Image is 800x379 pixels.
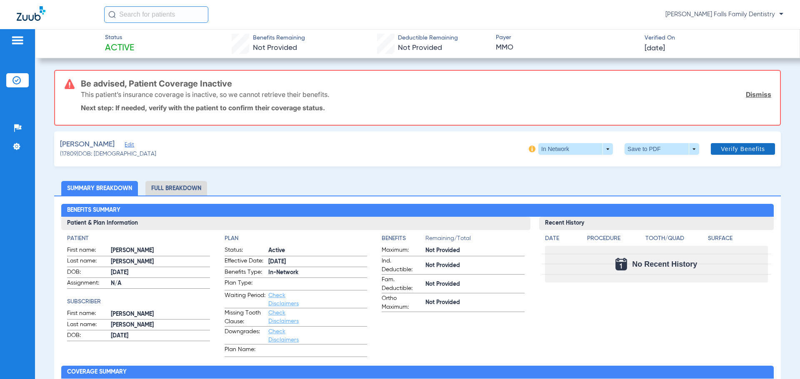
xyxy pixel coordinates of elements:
span: Active [105,42,134,54]
input: Search for patients [104,6,208,23]
span: Status [105,33,134,42]
span: Plan Name: [225,345,265,357]
img: error-icon [65,79,75,89]
p: Next step: If needed, verify with the patient to confirm their coverage status. [81,104,771,112]
app-breakdown-title: Benefits [382,234,425,246]
app-breakdown-title: Date [545,234,580,246]
app-breakdown-title: Tooth/Quad [645,234,705,246]
span: [DATE] [645,43,665,54]
h4: Surface [708,234,767,243]
li: Summary Breakdown [61,181,138,196]
app-breakdown-title: Procedure [587,234,642,246]
img: Search Icon [108,11,116,18]
h2: Benefits Summary [61,204,773,217]
button: Verify Benefits [711,143,775,155]
h4: Procedure [587,234,642,243]
h3: Recent History [539,217,774,230]
span: [PERSON_NAME] [60,139,115,150]
span: [PERSON_NAME] [111,310,210,319]
span: Last name: [67,257,108,267]
span: Verify Benefits [721,146,765,152]
span: Plan Type: [225,279,265,290]
span: N/A [111,279,210,288]
span: Effective Date: [225,257,265,267]
span: Remaining/Total [425,234,524,246]
span: DOB: [67,268,108,278]
span: [PERSON_NAME] [111,258,210,266]
span: Not Provided [425,280,524,289]
span: Not Provided [425,261,524,270]
button: Save to PDF [625,143,699,155]
h3: Be advised, Patient Coverage Inactive [81,79,771,88]
span: Benefits Type: [225,268,265,278]
button: In Network [538,143,613,155]
span: Status: [225,246,265,256]
span: First name: [67,309,108,319]
a: Check Disclaimers [268,292,299,307]
app-breakdown-title: Surface [708,234,767,246]
span: (17809) DOB: [DEMOGRAPHIC_DATA] [60,150,156,159]
span: [PERSON_NAME] [111,246,210,255]
h3: Patient & Plan Information [61,217,530,230]
span: Assignment: [67,279,108,289]
span: Active [268,246,367,255]
h4: Subscriber [67,297,210,306]
img: Calendar [615,258,627,270]
span: [PERSON_NAME] Falls Family Dentistry [665,10,783,19]
span: [PERSON_NAME] [111,321,210,329]
span: Not Provided [398,44,442,52]
span: Edit [125,142,132,150]
span: Payer [496,33,637,42]
span: Fam. Deductible: [382,275,422,293]
span: Not Provided [425,298,524,307]
span: DOB: [67,331,108,341]
span: In-Network [268,268,367,277]
span: MMO [496,42,637,53]
h4: Date [545,234,580,243]
a: Dismiss [746,90,771,99]
img: hamburger-icon [11,35,24,45]
p: This patient’s insurance coverage is inactive, so we cannot retrieve their benefits. [81,90,329,99]
span: Waiting Period: [225,291,265,308]
span: Ind. Deductible: [382,257,422,274]
img: info-icon [529,146,535,152]
span: Not Provided [253,44,297,52]
span: [DATE] [268,258,367,266]
h4: Tooth/Quad [645,234,705,243]
h2: Coverage Summary [61,366,773,379]
li: Full Breakdown [145,181,207,196]
span: [DATE] [111,332,210,340]
span: Verified On [645,34,786,42]
h4: Patient [67,234,210,243]
span: Downgrades: [225,327,265,344]
span: Benefits Remaining [253,34,305,42]
span: Last name: [67,320,108,330]
span: Ortho Maximum: [382,294,422,312]
a: Check Disclaimers [268,329,299,343]
span: Maximum: [382,246,422,256]
span: Deductible Remaining [398,34,458,42]
span: No Recent History [632,260,697,268]
span: Missing Tooth Clause: [225,309,265,326]
img: Zuub Logo [17,6,45,21]
span: First name: [67,246,108,256]
h4: Plan [225,234,367,243]
a: Check Disclaimers [268,310,299,324]
span: [DATE] [111,268,210,277]
h4: Benefits [382,234,425,243]
span: Not Provided [425,246,524,255]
